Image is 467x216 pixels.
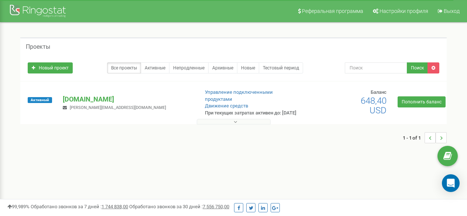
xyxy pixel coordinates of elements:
u: 1 744 838,00 [102,204,128,209]
a: Управление подключенными продуктами [205,89,273,102]
p: [DOMAIN_NAME] [63,95,193,104]
input: Поиск [345,62,407,73]
a: Новый проект [28,62,73,73]
span: Баланс [371,89,387,95]
span: Реферальная программа [302,8,363,14]
a: Архивные [208,62,237,73]
a: Все проекты [107,62,141,73]
h5: Проекты [26,44,50,50]
button: Поиск [407,62,428,73]
a: Тестовый период [259,62,303,73]
a: Новые [237,62,259,73]
span: Активный [28,97,52,103]
span: Выход [444,8,460,14]
span: 99,989% [7,204,30,209]
a: Непродленные [169,62,209,73]
p: При текущих затратах активен до: [DATE] [205,110,299,117]
a: Активные [141,62,169,73]
span: Настройки профиля [380,8,428,14]
div: Open Intercom Messenger [442,174,460,192]
span: 648,40 USD [361,96,387,116]
nav: ... [403,125,447,151]
a: Пополнить баланс [398,96,446,107]
a: Движение средств [205,103,248,109]
span: Обработано звонков за 7 дней : [31,204,128,209]
u: 7 556 750,00 [203,204,229,209]
span: Обработано звонков за 30 дней : [129,204,229,209]
span: [PERSON_NAME][EMAIL_ADDRESS][DOMAIN_NAME] [70,105,166,110]
span: 1 - 1 of 1 [403,132,425,143]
